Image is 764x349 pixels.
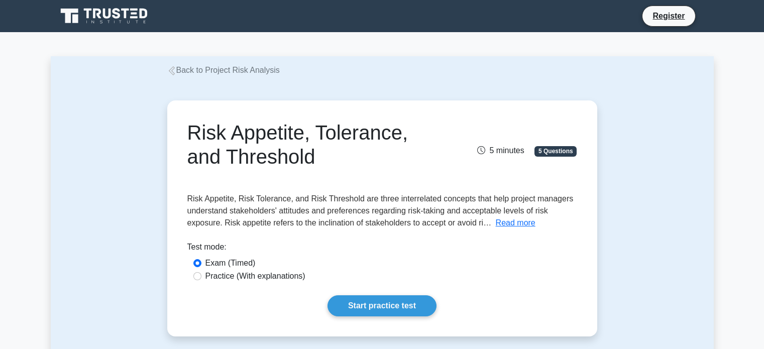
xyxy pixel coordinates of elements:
[477,146,524,155] span: 5 minutes
[167,66,280,74] a: Back to Project Risk Analysis
[187,121,443,169] h1: Risk Appetite, Tolerance, and Threshold
[205,257,256,269] label: Exam (Timed)
[646,10,691,22] a: Register
[187,194,574,227] span: Risk Appetite, Risk Tolerance, and Risk Threshold are three interrelated concepts that help proje...
[205,270,305,282] label: Practice (With explanations)
[496,217,535,229] button: Read more
[328,295,436,316] a: Start practice test
[187,241,577,257] div: Test mode:
[534,146,577,156] span: 5 Questions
